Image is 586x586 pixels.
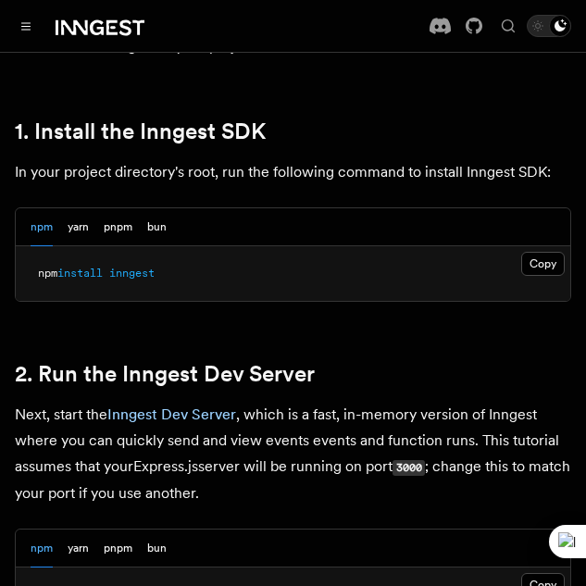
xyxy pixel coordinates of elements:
span: inngest [109,267,155,280]
code: 3000 [393,460,425,476]
button: Toggle dark mode [527,15,571,37]
a: 1. Install the Inngest SDK [15,118,266,144]
button: Copy [521,252,565,276]
button: pnpm [104,530,132,567]
a: Inngest Dev Server [107,405,236,423]
button: pnpm [104,208,132,246]
button: Toggle navigation [15,15,37,37]
a: 2. Run the Inngest Dev Server [15,361,315,387]
p: Next, start the , which is a fast, in-memory version of Inngest where you can quickly send and vi... [15,402,571,506]
span: npm [38,267,57,280]
p: In your project directory's root, run the following command to install Inngest SDK: [15,159,571,185]
button: npm [31,208,53,246]
button: npm [31,530,53,567]
button: Find something... [497,15,519,37]
span: install [57,267,103,280]
button: bun [147,208,167,246]
button: bun [147,530,167,567]
button: yarn [68,208,89,246]
button: yarn [68,530,89,567]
